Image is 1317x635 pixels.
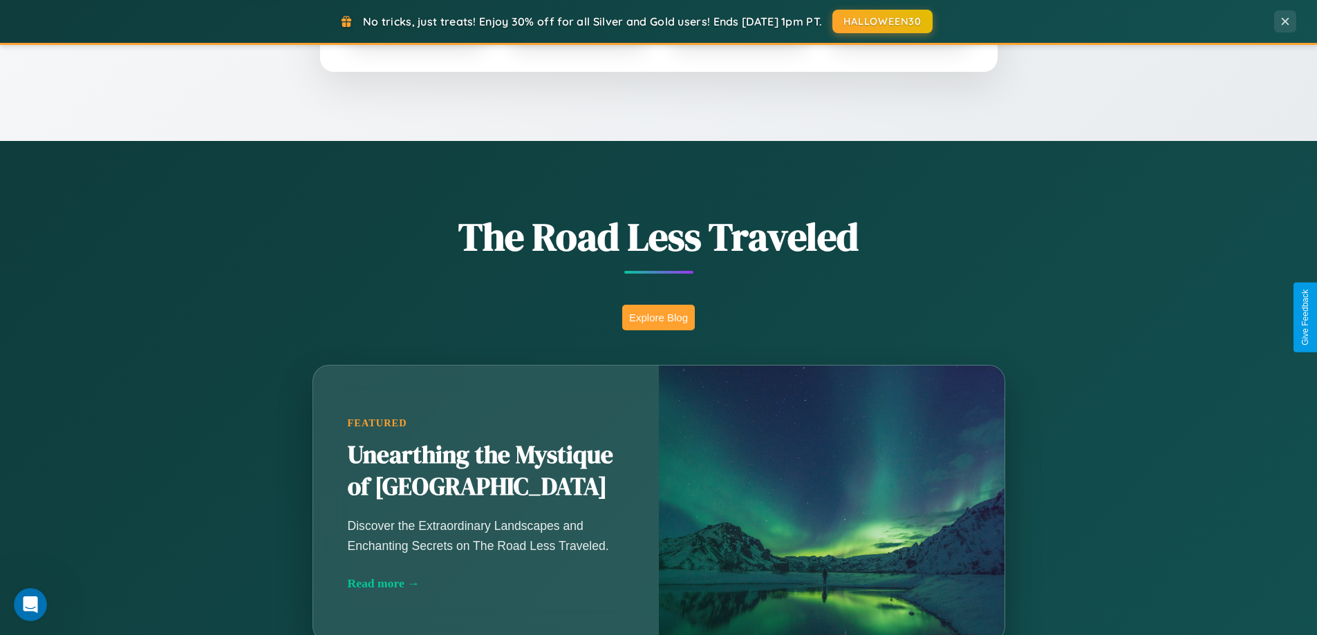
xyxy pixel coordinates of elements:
div: Give Feedback [1300,290,1310,345]
p: Discover the Extraordinary Landscapes and Enchanting Secrets on The Road Less Traveled. [348,516,624,555]
div: Featured [348,417,624,429]
h2: Unearthing the Mystique of [GEOGRAPHIC_DATA] [348,439,624,503]
iframe: Intercom live chat [14,588,47,621]
button: HALLOWEEN30 [832,10,933,33]
span: No tricks, just treats! Enjoy 30% off for all Silver and Gold users! Ends [DATE] 1pm PT. [363,15,822,28]
div: Read more → [348,576,624,591]
button: Explore Blog [622,305,695,330]
h1: The Road Less Traveled [244,210,1074,263]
